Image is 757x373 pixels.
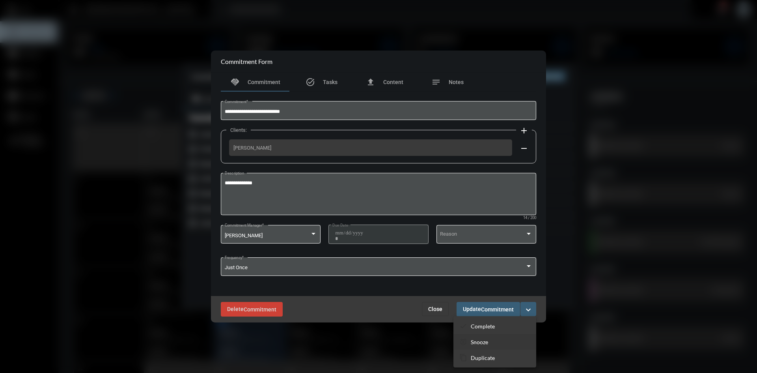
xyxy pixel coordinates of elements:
[459,338,467,346] mat-icon: snooze
[471,323,495,330] p: Complete
[471,354,495,361] p: Duplicate
[459,322,467,330] mat-icon: checkmark
[459,354,467,362] mat-icon: content_copy
[471,339,488,345] p: Snooze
